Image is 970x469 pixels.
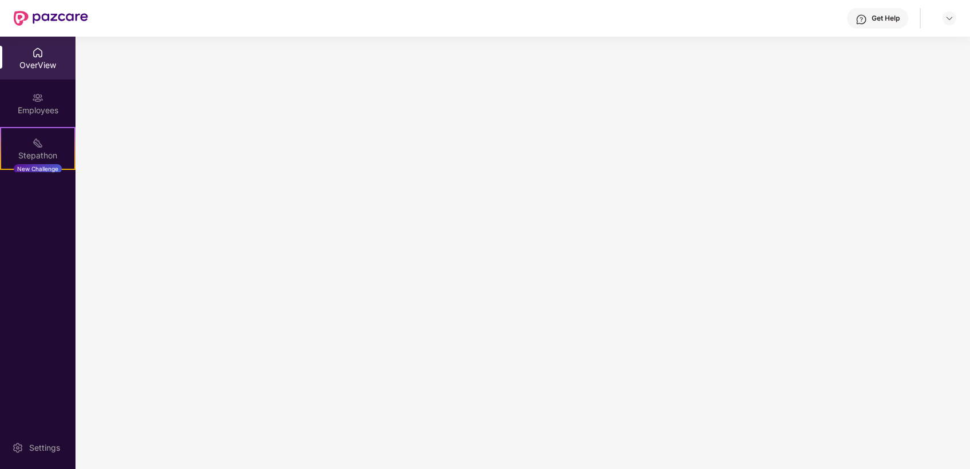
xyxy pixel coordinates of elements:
[14,164,62,173] div: New Challenge
[872,14,900,23] div: Get Help
[32,92,43,104] img: svg+xml;base64,PHN2ZyBpZD0iRW1wbG95ZWVzIiB4bWxucz0iaHR0cDovL3d3dy53My5vcmcvMjAwMC9zdmciIHdpZHRoPS...
[32,47,43,58] img: svg+xml;base64,PHN2ZyBpZD0iSG9tZSIgeG1sbnM9Imh0dHA6Ly93d3cudzMub3JnLzIwMDAvc3ZnIiB3aWR0aD0iMjAiIG...
[856,14,867,25] img: svg+xml;base64,PHN2ZyBpZD0iSGVscC0zMngzMiIgeG1sbnM9Imh0dHA6Ly93d3cudzMub3JnLzIwMDAvc3ZnIiB3aWR0aD...
[945,14,954,23] img: svg+xml;base64,PHN2ZyBpZD0iRHJvcGRvd24tMzJ4MzIiIHhtbG5zPSJodHRwOi8vd3d3LnczLm9yZy8yMDAwL3N2ZyIgd2...
[26,442,63,454] div: Settings
[32,137,43,149] img: svg+xml;base64,PHN2ZyB4bWxucz0iaHR0cDovL3d3dy53My5vcmcvMjAwMC9zdmciIHdpZHRoPSIyMSIgaGVpZ2h0PSIyMC...
[12,442,23,454] img: svg+xml;base64,PHN2ZyBpZD0iU2V0dGluZy0yMHgyMCIgeG1sbnM9Imh0dHA6Ly93d3cudzMub3JnLzIwMDAvc3ZnIiB3aW...
[14,11,88,26] img: New Pazcare Logo
[1,150,74,161] div: Stepathon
